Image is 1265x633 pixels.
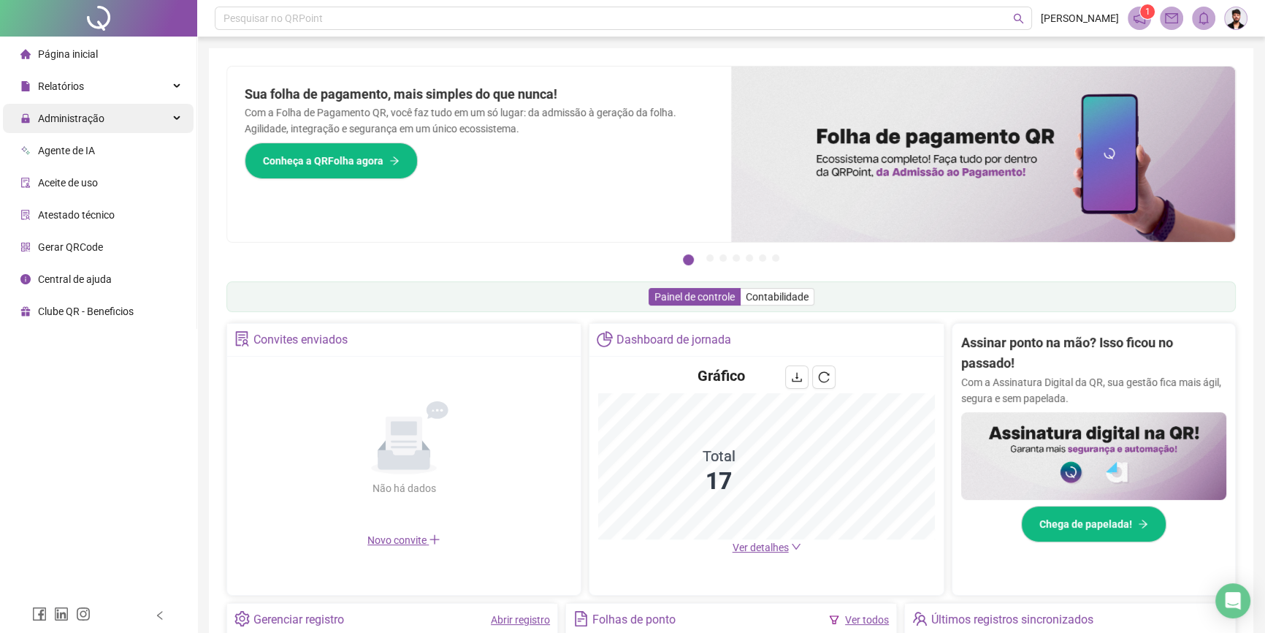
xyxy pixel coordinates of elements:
span: bell [1197,12,1210,25]
span: notification [1133,12,1146,25]
span: Página inicial [38,48,98,60]
button: 4 [733,254,740,262]
a: Abrir registro [491,614,550,626]
span: Conheça a QRFolha agora [263,153,383,169]
h2: Sua folha de pagamento, mais simples do que nunca! [245,84,714,105]
span: file-text [573,611,589,626]
a: Ver detalhes down [733,542,801,553]
span: gift [20,306,31,316]
span: facebook [32,607,47,621]
button: Conheça a QRFolha agora [245,143,418,179]
span: setting [234,611,250,626]
h2: Assinar ponto na mão? Isso ficou no passado! [961,333,1226,374]
span: 1 [1145,7,1150,17]
span: down [791,542,801,552]
span: Clube QR - Beneficios [38,306,134,317]
p: Com a Folha de Pagamento QR, você faz tudo em um só lugar: da admissão à geração da folha. Agilid... [245,105,714,137]
span: pie-chart [597,331,612,346]
a: Ver todos [845,614,889,626]
div: Open Intercom Messenger [1215,583,1250,618]
span: solution [234,331,250,346]
div: Folhas de ponto [592,607,676,632]
span: download [791,371,803,383]
span: search [1013,13,1024,24]
div: Últimos registros sincronizados [931,607,1093,632]
img: banner%2F8d14a306-6205-4263-8e5b-06e9a85ad873.png [731,67,1235,242]
span: arrow-right [1138,519,1148,529]
span: home [20,49,31,59]
span: Novo convite [367,534,440,546]
button: 1 [683,254,694,265]
button: Chega de papelada! [1021,506,1166,542]
span: info-circle [20,274,31,284]
p: Com a Assinatura Digital da QR, sua gestão fica mais ágil, segura e sem papelada. [961,374,1226,406]
span: instagram [76,607,91,621]
img: banner%2F02c71560-61a6-44d4-94b9-c8ab97240462.png [961,412,1226,500]
span: Central de ajuda [38,273,112,285]
span: Contabilidade [746,291,809,303]
button: 6 [759,254,766,262]
sup: 1 [1140,4,1155,19]
div: Dashboard de jornada [616,327,731,352]
span: arrow-right [389,156,400,166]
span: Gerar QRCode [38,241,103,253]
span: qrcode [20,242,31,252]
span: Administração [38,113,104,124]
span: solution [20,210,31,220]
span: Agente de IA [38,145,95,156]
button: 2 [706,254,714,262]
span: Atestado técnico [38,209,115,221]
button: 5 [746,254,753,262]
span: Ver detalhes [733,542,789,553]
span: mail [1165,12,1178,25]
img: 92130 [1225,7,1247,29]
span: team [912,611,928,626]
span: reload [818,371,830,383]
span: audit [20,178,31,188]
div: Não há dados [337,480,471,496]
span: lock [20,113,31,124]
span: filter [829,615,839,625]
span: plus [429,534,440,545]
span: left [155,610,165,621]
button: 3 [719,254,727,262]
span: linkedin [54,607,69,621]
span: Chega de papelada! [1039,516,1132,532]
span: [PERSON_NAME] [1041,10,1119,26]
span: file [20,81,31,91]
div: Gerenciar registro [253,607,344,632]
span: Painel de controle [654,291,735,303]
h4: Gráfico [698,365,745,386]
div: Convites enviados [253,327,348,352]
span: Aceite de uso [38,177,98,189]
span: Relatórios [38,80,84,92]
button: 7 [772,254,779,262]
